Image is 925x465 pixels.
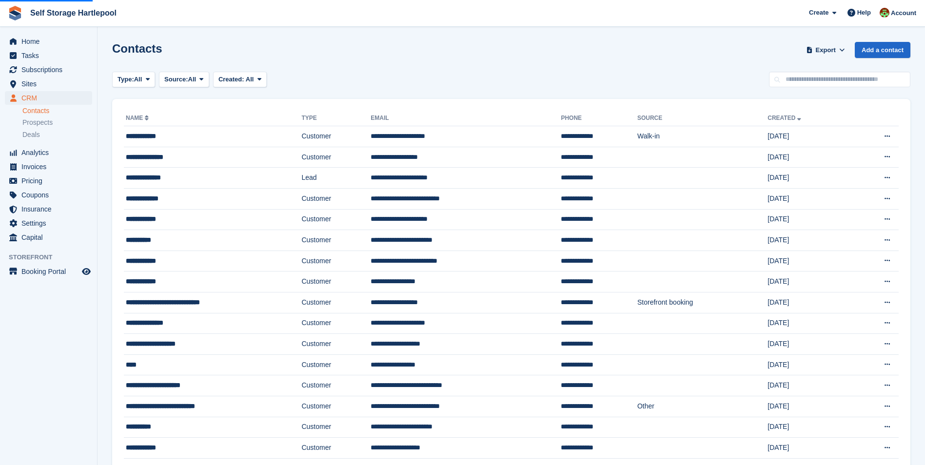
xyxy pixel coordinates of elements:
td: [DATE] [768,375,851,396]
button: Export [804,42,847,58]
th: Phone [561,111,637,126]
a: Contacts [22,106,92,116]
span: Account [891,8,916,18]
span: Capital [21,231,80,244]
span: Deals [22,130,40,139]
a: menu [5,35,92,48]
span: Subscriptions [21,63,80,77]
td: [DATE] [768,354,851,375]
a: menu [5,160,92,174]
td: [DATE] [768,292,851,313]
a: menu [5,231,92,244]
a: menu [5,265,92,278]
td: [DATE] [768,168,851,189]
span: Source: [164,75,188,84]
a: menu [5,202,92,216]
td: Customer [301,354,371,375]
th: Source [637,111,768,126]
td: [DATE] [768,313,851,334]
span: Type: [118,75,134,84]
span: CRM [21,91,80,105]
td: [DATE] [768,396,851,417]
td: [DATE] [768,209,851,230]
a: menu [5,174,92,188]
a: Preview store [80,266,92,277]
td: Customer [301,292,371,313]
button: Source: All [159,72,209,88]
td: [DATE] [768,271,851,292]
td: Other [637,396,768,417]
span: Sites [21,77,80,91]
th: Type [301,111,371,126]
span: Settings [21,216,80,230]
a: Deals [22,130,92,140]
span: Prospects [22,118,53,127]
td: [DATE] [768,417,851,438]
th: Email [371,111,561,126]
span: Analytics [21,146,80,159]
a: Self Storage Hartlepool [26,5,120,21]
td: Customer [301,209,371,230]
span: Export [816,45,836,55]
td: [DATE] [768,188,851,209]
td: Customer [301,230,371,251]
td: Customer [301,417,371,438]
span: Created: [218,76,244,83]
a: Created [768,115,803,121]
a: menu [5,146,92,159]
a: menu [5,188,92,202]
span: Home [21,35,80,48]
span: All [188,75,197,84]
img: stora-icon-8386f47178a22dfd0bd8f6a31ec36ba5ce8667c1dd55bd0f319d3a0aa187defe.svg [8,6,22,20]
a: menu [5,216,92,230]
td: Customer [301,375,371,396]
td: Customer [301,147,371,168]
td: Storefront booking [637,292,768,313]
td: [DATE] [768,438,851,459]
td: [DATE] [768,147,851,168]
span: Booking Portal [21,265,80,278]
img: Woods Removals [880,8,889,18]
a: Name [126,115,151,121]
td: Customer [301,188,371,209]
a: menu [5,49,92,62]
span: All [134,75,142,84]
td: Customer [301,334,371,355]
span: Help [857,8,871,18]
span: Pricing [21,174,80,188]
td: [DATE] [768,251,851,271]
a: menu [5,77,92,91]
h1: Contacts [112,42,162,55]
a: menu [5,91,92,105]
td: Customer [301,126,371,147]
td: Customer [301,396,371,417]
td: Customer [301,251,371,271]
td: Lead [301,168,371,189]
button: Created: All [213,72,267,88]
span: All [246,76,254,83]
a: Prospects [22,117,92,128]
td: Customer [301,438,371,459]
span: Invoices [21,160,80,174]
span: Insurance [21,202,80,216]
span: Coupons [21,188,80,202]
span: Storefront [9,252,97,262]
td: Walk-in [637,126,768,147]
button: Type: All [112,72,155,88]
span: Tasks [21,49,80,62]
td: Customer [301,313,371,334]
a: menu [5,63,92,77]
a: Add a contact [855,42,910,58]
td: [DATE] [768,126,851,147]
td: [DATE] [768,230,851,251]
span: Create [809,8,828,18]
td: [DATE] [768,334,851,355]
td: Customer [301,271,371,292]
